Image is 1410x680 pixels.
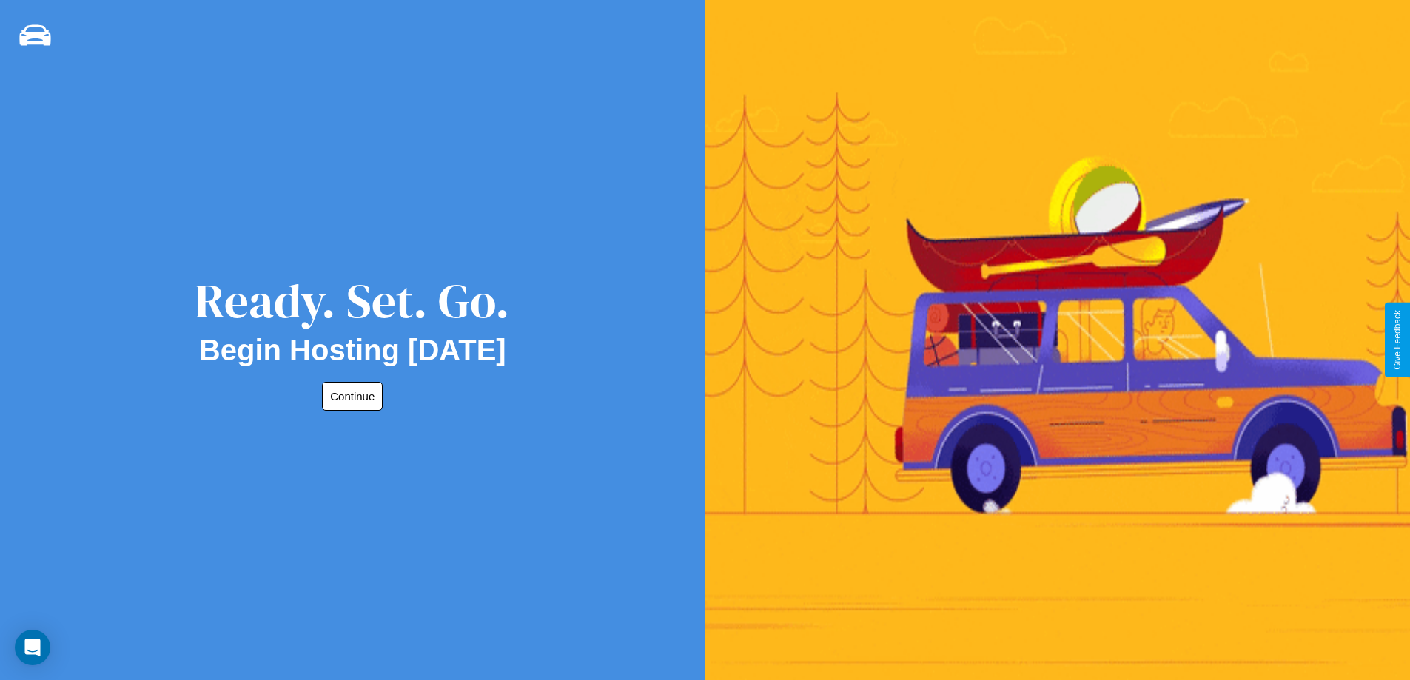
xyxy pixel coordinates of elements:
button: Continue [322,382,383,411]
div: Give Feedback [1392,310,1403,370]
div: Ready. Set. Go. [195,268,510,334]
h2: Begin Hosting [DATE] [199,334,506,367]
div: Open Intercom Messenger [15,630,50,665]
